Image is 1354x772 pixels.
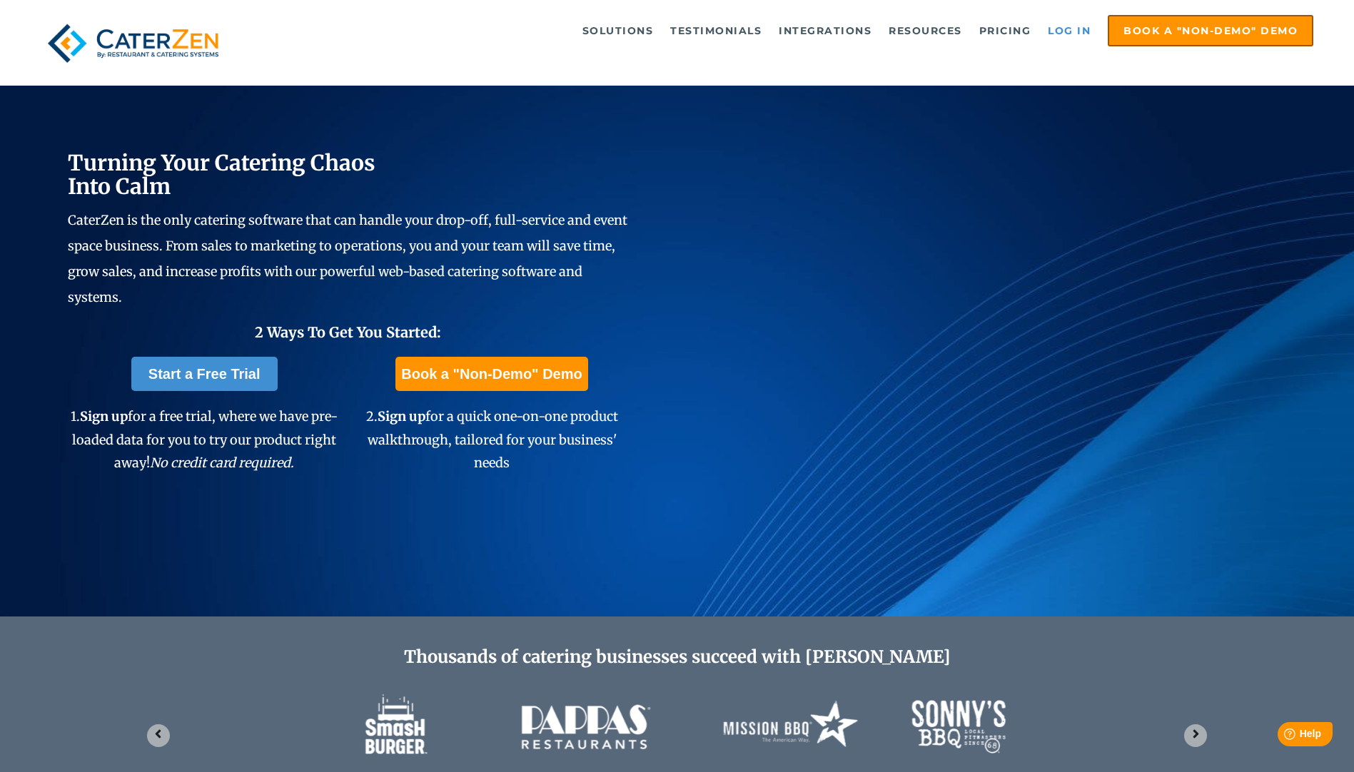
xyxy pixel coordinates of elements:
[136,647,1219,668] h2: Thousands of catering businesses succeed with [PERSON_NAME]
[255,323,441,341] span: 2 Ways To Get You Started:
[772,16,879,45] a: Integrations
[395,357,587,391] a: Book a "Non-Demo" Demo
[131,357,278,391] a: Start a Free Trial
[881,16,969,45] a: Resources
[68,212,627,305] span: CaterZen is the only catering software that can handle your drop-off, full-service and event spac...
[1184,724,1207,747] button: Next slide
[68,149,375,200] span: Turning Your Catering Chaos Into Calm
[80,408,128,425] span: Sign up
[258,15,1313,46] div: Navigation Menu
[366,408,618,471] span: 2. for a quick one-on-one product walkthrough, tailored for your business' needs
[147,724,170,747] button: Go to last slide
[41,15,226,71] img: caterzen
[378,408,425,425] span: Sign up
[1108,15,1313,46] a: Book a "Non-Demo" Demo
[972,16,1039,45] a: Pricing
[1227,716,1338,756] iframe: Help widget launcher
[150,454,294,471] em: No credit card required.
[663,16,769,45] a: Testimonials
[575,16,661,45] a: Solutions
[1041,16,1098,45] a: Log in
[71,408,338,471] span: 1. for a free trial, where we have pre-loaded data for you to try our product right away!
